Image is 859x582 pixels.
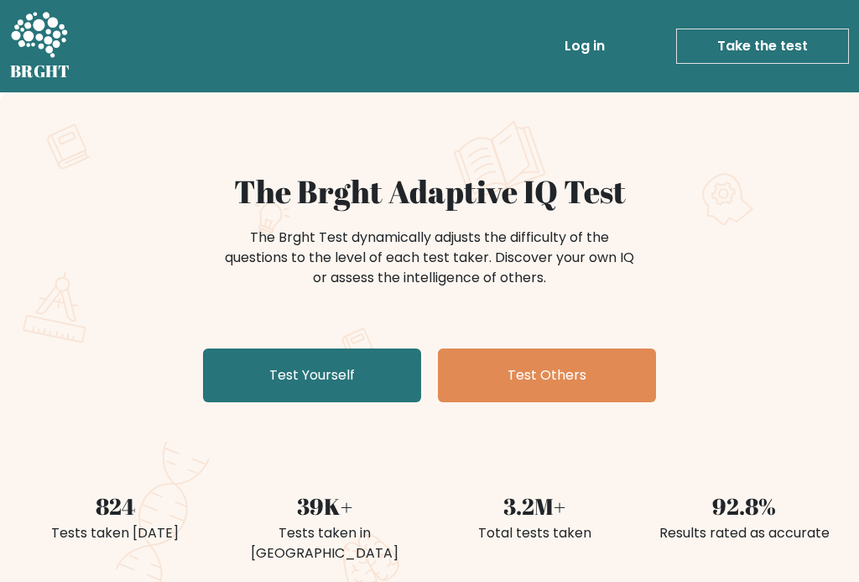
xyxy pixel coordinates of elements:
[20,490,210,523] div: 824
[676,29,849,64] a: Take the test
[220,228,639,288] div: The Brght Test dynamically adjusts the difficulty of the questions to the level of each test take...
[558,29,612,63] a: Log in
[10,61,70,81] h5: BRGHT
[440,523,629,543] div: Total tests taken
[203,349,421,402] a: Test Yourself
[10,7,70,86] a: BRGHT
[438,349,656,402] a: Test Others
[649,523,839,543] div: Results rated as accurate
[230,523,419,564] div: Tests taken in [GEOGRAPHIC_DATA]
[230,490,419,523] div: 39K+
[649,490,839,523] div: 92.8%
[20,173,839,211] h1: The Brght Adaptive IQ Test
[440,490,629,523] div: 3.2M+
[20,523,210,543] div: Tests taken [DATE]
